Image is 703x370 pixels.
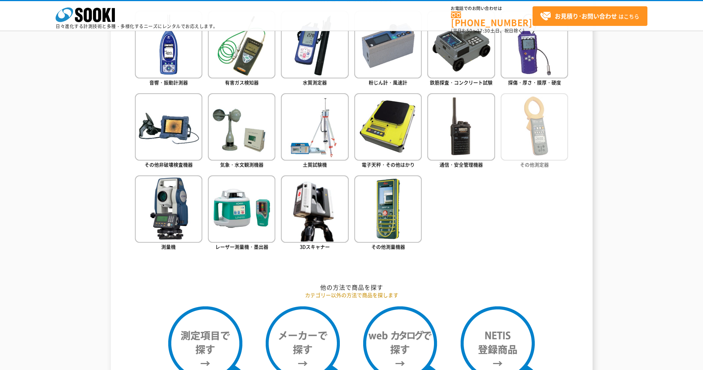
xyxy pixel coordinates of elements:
a: 電子天秤・その他はかり [354,93,422,170]
span: 探傷・厚さ・膜厚・硬度 [508,79,561,86]
span: 3Dスキャナー [300,243,330,250]
a: 探傷・厚さ・膜厚・硬度 [501,11,568,87]
a: その他測定器 [501,93,568,170]
span: お電話でのお問い合わせは [451,6,533,11]
span: その他測定器 [520,161,549,168]
a: [PHONE_NUMBER] [451,11,533,27]
img: 鉄筋探査・コンクリート試験 [427,11,495,78]
a: 有害ガス検知器 [208,11,275,87]
img: その他測定器 [501,93,568,161]
img: 音響・振動計測器 [135,11,202,78]
img: 3Dスキャナー [281,175,348,243]
span: 17:30 [477,27,490,34]
img: 探傷・厚さ・膜厚・硬度 [501,11,568,78]
span: 電子天秤・その他はかり [362,161,415,168]
img: その他測量機器 [354,175,422,243]
a: 音響・振動計測器 [135,11,202,87]
span: 気象・水文観測機器 [220,161,263,168]
a: お見積り･お問い合わせはこちら [533,6,647,26]
span: はこちら [540,11,639,22]
img: 水質測定器 [281,11,348,78]
a: 気象・水文観測機器 [208,93,275,170]
a: 測量機 [135,175,202,252]
img: 粉じん計・風速計 [354,11,422,78]
span: 土質試験機 [303,161,327,168]
img: 土質試験機 [281,93,348,161]
span: 粉じん計・風速計 [369,79,407,86]
span: その他測量機器 [371,243,405,250]
span: 鉄筋探査・コンクリート試験 [430,79,493,86]
img: レーザー測量機・墨出器 [208,175,275,243]
h2: 他の方法で商品を探す [135,283,568,291]
span: 有害ガス検知器 [225,79,259,86]
a: 土質試験機 [281,93,348,170]
span: その他非破壊検査機器 [145,161,193,168]
a: 水質測定器 [281,11,348,87]
span: レーザー測量機・墨出器 [215,243,268,250]
span: (平日 ～ 土日、祝日除く) [451,27,524,34]
a: 通信・安全管理機器 [427,93,495,170]
a: 3Dスキャナー [281,175,348,252]
img: 通信・安全管理機器 [427,93,495,161]
img: 電子天秤・その他はかり [354,93,422,161]
p: カテゴリー以外の方法で商品を探します [135,291,568,299]
img: 測量機 [135,175,202,243]
a: その他非破壊検査機器 [135,93,202,170]
span: 水質測定器 [303,79,327,86]
span: 測量機 [161,243,176,250]
img: 有害ガス検知器 [208,11,275,78]
a: 鉄筋探査・コンクリート試験 [427,11,495,87]
img: 気象・水文観測機器 [208,93,275,161]
span: 8:50 [462,27,472,34]
img: その他非破壊検査機器 [135,93,202,161]
a: その他測量機器 [354,175,422,252]
a: 粉じん計・風速計 [354,11,422,87]
p: 日々進化する計測技術と多種・多様化するニーズにレンタルでお応えします。 [56,24,218,28]
strong: お見積り･お問い合わせ [555,11,617,20]
span: 音響・振動計測器 [149,79,188,86]
span: 通信・安全管理機器 [440,161,483,168]
a: レーザー測量機・墨出器 [208,175,275,252]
